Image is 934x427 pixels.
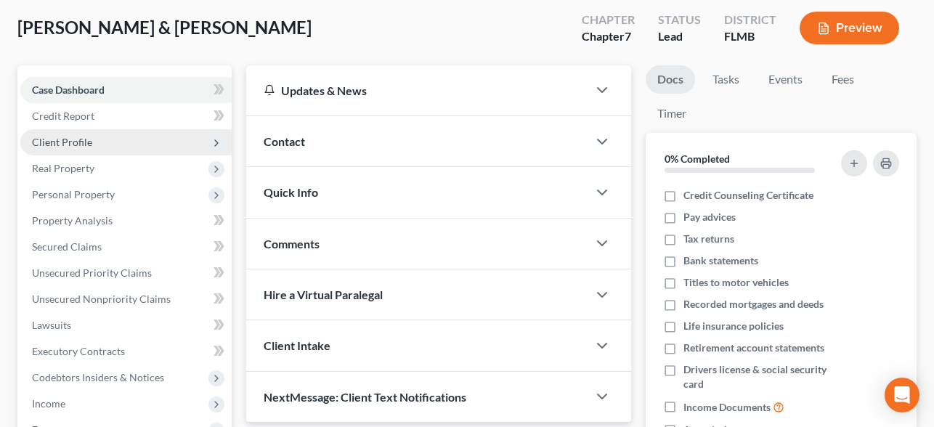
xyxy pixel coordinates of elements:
a: Case Dashboard [20,77,232,103]
span: Unsecured Priority Claims [32,267,152,279]
span: Client Profile [32,136,92,148]
a: Fees [820,65,866,94]
span: Income [32,397,65,410]
span: Secured Claims [32,240,102,253]
div: District [724,12,776,28]
span: Drivers license & social security card [683,362,837,391]
span: Hire a Virtual Paralegal [264,288,383,301]
span: Real Property [32,162,94,174]
span: Credit Counseling Certificate [683,188,813,203]
div: Chapter [582,28,635,45]
a: Timer [646,99,698,128]
div: Updates & News [264,83,570,98]
span: Quick Info [264,185,318,199]
span: [PERSON_NAME] & [PERSON_NAME] [17,17,312,38]
a: Lawsuits [20,312,232,338]
div: Status [658,12,701,28]
span: Bank statements [683,253,758,268]
span: Recorded mortgages and deeds [683,297,824,312]
span: Executory Contracts [32,345,125,357]
span: NextMessage: Client Text Notifications [264,390,466,404]
a: Tasks [701,65,751,94]
span: Codebtors Insiders & Notices [32,371,164,383]
div: FLMB [724,28,776,45]
div: Open Intercom Messenger [885,378,919,412]
a: Events [757,65,814,94]
a: Credit Report [20,103,232,129]
span: Titles to motor vehicles [683,275,789,290]
a: Docs [646,65,695,94]
span: Unsecured Nonpriority Claims [32,293,171,305]
a: Unsecured Nonpriority Claims [20,286,232,312]
span: Case Dashboard [32,84,105,96]
button: Preview [800,12,899,44]
span: Life insurance policies [683,319,784,333]
a: Unsecured Priority Claims [20,260,232,286]
span: Client Intake [264,338,330,352]
span: Comments [264,237,320,251]
span: Pay advices [683,210,736,224]
span: Personal Property [32,188,115,200]
span: 7 [625,29,631,43]
a: Property Analysis [20,208,232,234]
strong: 0% Completed [665,152,730,165]
div: Chapter [582,12,635,28]
span: Credit Report [32,110,94,122]
span: Contact [264,134,305,148]
span: Lawsuits [32,319,71,331]
div: Lead [658,28,701,45]
span: Retirement account statements [683,341,824,355]
span: Tax returns [683,232,734,246]
span: Property Analysis [32,214,113,227]
span: Income Documents [683,400,771,415]
a: Secured Claims [20,234,232,260]
a: Executory Contracts [20,338,232,365]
